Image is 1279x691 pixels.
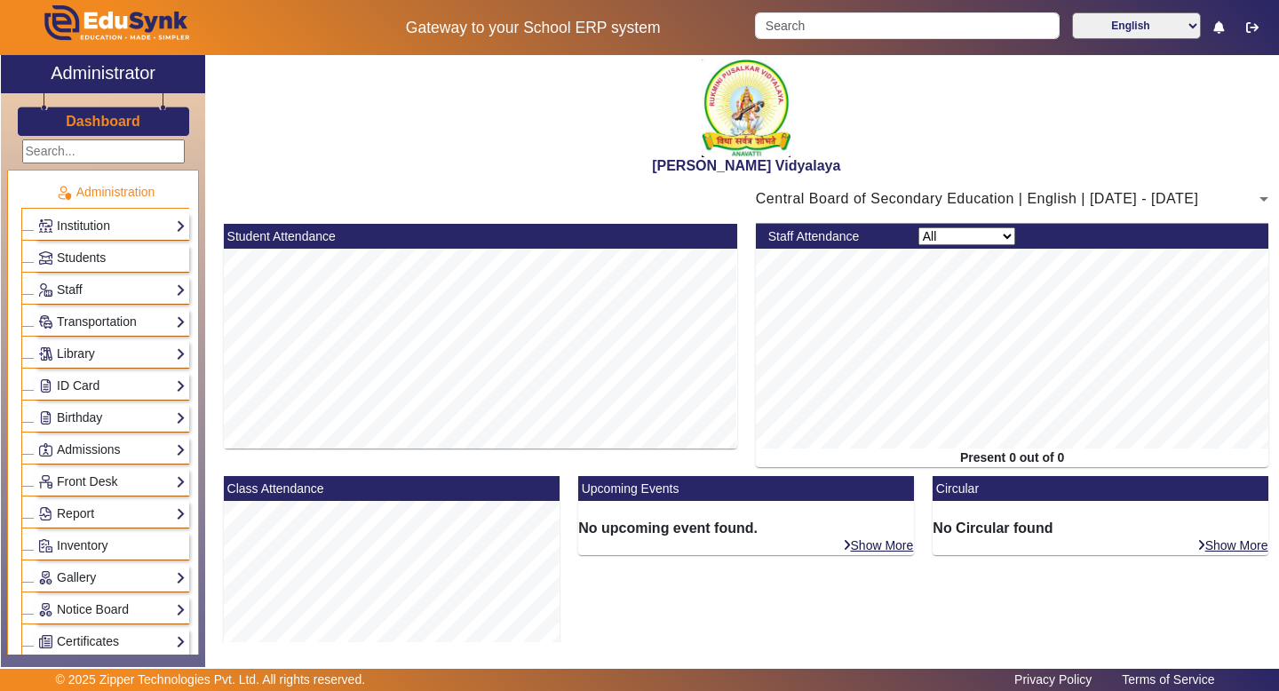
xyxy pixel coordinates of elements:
[1005,668,1100,691] a: Privacy Policy
[759,227,909,246] div: Staff Attendance
[1113,668,1223,691] a: Terms of Service
[933,476,1268,501] mat-card-header: Circular
[57,250,106,265] span: Students
[39,539,52,552] img: Inventory.png
[215,157,1278,174] h2: [PERSON_NAME] Vidyalaya
[224,476,560,501] mat-card-header: Class Attendance
[65,112,141,131] a: Dashboard
[224,224,737,249] mat-card-header: Student Attendance
[56,671,366,689] p: © 2025 Zipper Technologies Pvt. Ltd. All rights reserved.
[51,62,155,83] h2: Administrator
[933,520,1268,536] h6: No Circular found
[756,449,1269,467] div: Present 0 out of 0
[756,191,1199,206] span: Central Board of Secondary Education | English | [DATE] - [DATE]
[702,60,790,157] img: 1f9ccde3-ca7c-4581-b515-4fcda2067381
[755,12,1059,39] input: Search
[1,55,205,93] a: Administrator
[1196,537,1269,553] a: Show More
[57,538,108,552] span: Inventory
[578,476,914,501] mat-card-header: Upcoming Events
[330,19,736,37] h5: Gateway to your School ERP system
[38,248,186,268] a: Students
[66,113,140,130] h3: Dashboard
[38,536,186,556] a: Inventory
[22,139,185,163] input: Search...
[39,251,52,265] img: Students.png
[21,183,189,202] p: Administration
[578,520,914,536] h6: No upcoming event found.
[842,537,915,553] a: Show More
[56,185,72,201] img: Administration.png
